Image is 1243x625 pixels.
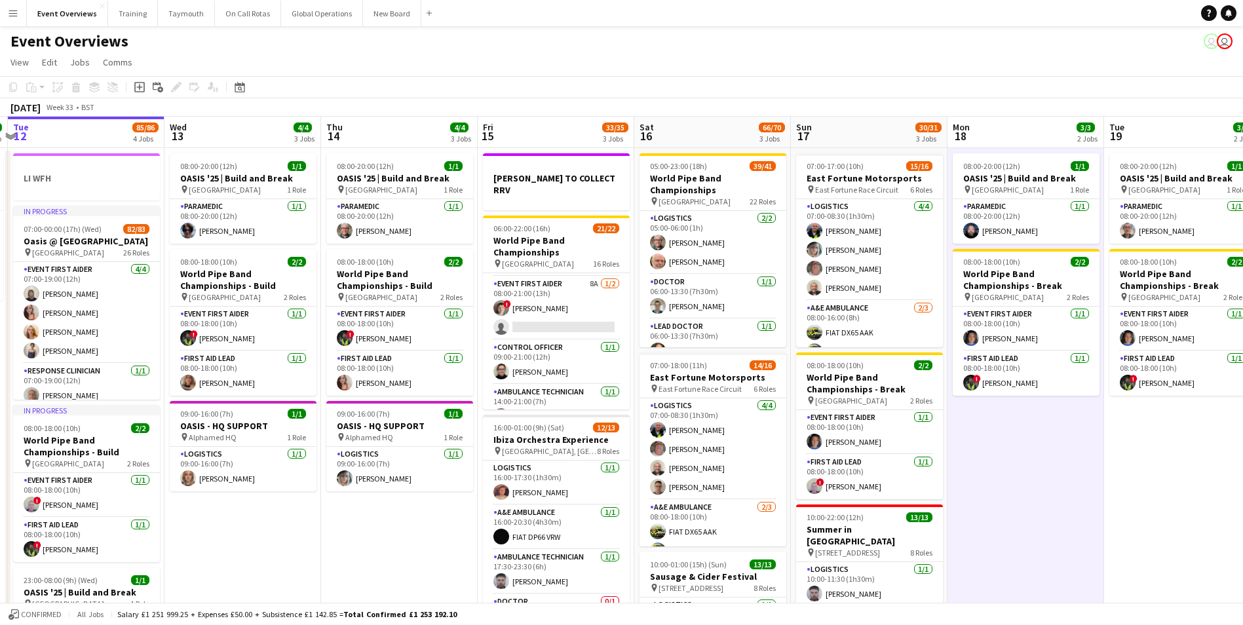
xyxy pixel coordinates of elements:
h3: East Fortune Motorsports [640,371,786,383]
span: 1 Role [1070,185,1089,195]
app-card-role: First Aid Lead1/108:00-18:00 (10h)![PERSON_NAME] [13,518,160,562]
span: 07:00-18:00 (11h) [650,360,707,370]
app-card-role: Logistics1/110:00-11:30 (1h30m)[PERSON_NAME] [796,562,943,607]
app-card-role: Lead Doctor1/106:00-13:30 (7h30m)[PERSON_NAME] [640,319,786,364]
span: 15 [481,128,493,143]
h3: World Pipe Band Championships - Break [953,268,1100,292]
span: 2/2 [444,257,463,267]
span: [GEOGRAPHIC_DATA] [659,197,731,206]
span: 3/3 [1077,123,1095,132]
span: 10:00-01:00 (15h) (Sun) [650,559,727,569]
div: 09:00-16:00 (7h)1/1OASIS - HQ SUPPORT Alphamed HQ1 RoleLogistics1/109:00-16:00 (7h)[PERSON_NAME] [326,401,473,491]
span: 22 Roles [750,197,776,206]
a: View [5,54,34,71]
div: 08:00-20:00 (12h)1/1OASIS '25 | Build and Break [GEOGRAPHIC_DATA]1 RoleParamedic1/108:00-20:00 (1... [953,153,1100,244]
app-card-role: A&E Ambulance1/116:00-20:30 (4h30m)FIAT DP66 VRW [483,505,630,550]
span: 08:00-20:00 (12h) [963,161,1020,171]
span: ! [33,541,41,549]
h3: World Pipe Band Championships - Break [796,371,943,395]
span: 1/1 [444,409,463,419]
span: 18 [951,128,970,143]
span: 1 Role [444,432,463,442]
span: 2 Roles [440,292,463,302]
h3: Summer in [GEOGRAPHIC_DATA] [796,523,943,547]
div: 3 Jobs [603,134,628,143]
a: Edit [37,54,62,71]
div: Salary £1 251 999.25 + Expenses £50.00 + Subsistence £1 142.85 = [117,609,457,619]
span: 2/2 [1071,257,1089,267]
app-job-card: 06:00-22:00 (16h)21/22World Pipe Band Championships [GEOGRAPHIC_DATA]16 RolesCycle Responder (Fir... [483,216,630,409]
div: 08:00-18:00 (10h)2/2World Pipe Band Championships - Break [GEOGRAPHIC_DATA]2 RolesEvent First Aid... [953,249,1100,396]
span: 4/4 [450,123,469,132]
span: 09:00-16:00 (7h) [337,409,390,419]
span: 1/1 [131,575,149,585]
app-card-role: Logistics4/407:00-08:30 (1h30m)[PERSON_NAME][PERSON_NAME][PERSON_NAME][PERSON_NAME] [640,398,786,500]
app-card-role: Event First Aider1/108:00-18:00 (10h)![PERSON_NAME] [326,307,473,351]
app-card-role: Doctor1/106:00-13:30 (7h30m)[PERSON_NAME] [640,275,786,319]
span: ! [503,300,511,308]
button: Training [108,1,158,26]
app-card-role: Response Clinician1/107:00-19:00 (12h)[PERSON_NAME] [13,364,160,408]
span: ! [973,375,981,383]
span: 1 Role [287,432,306,442]
span: 13/13 [906,512,932,522]
span: 2/2 [131,423,149,433]
span: Mon [953,121,970,133]
app-job-card: 08:00-18:00 (10h)2/2World Pipe Band Championships - Build [GEOGRAPHIC_DATA]2 RolesEvent First Aid... [326,249,473,396]
app-card-role: Event First Aider1/108:00-18:00 (10h)[PERSON_NAME] [796,410,943,455]
div: 3 Jobs [759,134,784,143]
span: Total Confirmed £1 253 192.10 [343,609,457,619]
app-job-card: LI WFH [13,153,160,200]
span: 1 Role [130,599,149,609]
span: [STREET_ADDRESS] [659,583,723,593]
span: [GEOGRAPHIC_DATA], [GEOGRAPHIC_DATA] [502,446,597,456]
h3: World Pipe Band Championships [483,235,630,258]
span: ! [1130,375,1138,383]
button: Global Operations [281,1,363,26]
span: 19 [1107,128,1124,143]
span: [GEOGRAPHIC_DATA] [972,292,1044,302]
button: Taymouth [158,1,215,26]
app-card-role: Paramedic1/108:00-20:00 (12h)[PERSON_NAME] [326,199,473,244]
span: All jobs [75,609,106,619]
div: 3 Jobs [451,134,471,143]
app-card-role: First Aid Lead1/108:00-18:00 (10h)[PERSON_NAME] [326,351,473,396]
div: In progress [13,206,160,216]
app-card-role: A&E Ambulance2/308:00-16:00 (8h)FIAT DX65 AAKRenault LV15 GHA [796,301,943,383]
app-job-card: 08:00-18:00 (10h)2/2World Pipe Band Championships - Build [GEOGRAPHIC_DATA]2 RolesEvent First Aid... [170,249,316,396]
span: 07:00-00:00 (17h) (Wed) [24,224,102,234]
span: Sun [796,121,812,133]
span: [GEOGRAPHIC_DATA] [189,292,261,302]
span: 06:00-22:00 (16h) [493,223,550,233]
span: 33/35 [602,123,628,132]
div: 07:00-18:00 (11h)14/16East Fortune Motorsports East Fortune Race Circuit6 RolesLogistics4/407:00-... [640,352,786,546]
span: 6 Roles [754,384,776,394]
span: 1 Role [287,185,306,195]
span: 82/83 [123,224,149,234]
app-card-role: Control Officer1/109:00-21:00 (12h)[PERSON_NAME] [483,340,630,385]
app-user-avatar: Operations Team [1217,33,1233,49]
span: 85/86 [132,123,159,132]
span: 12/13 [593,423,619,432]
span: ! [33,497,41,504]
span: 1/1 [288,409,306,419]
div: 09:00-16:00 (7h)1/1OASIS - HQ SUPPORT Alphamed HQ1 RoleLogistics1/109:00-16:00 (7h)[PERSON_NAME] [170,401,316,491]
span: 2/2 [288,257,306,267]
app-user-avatar: Operations Team [1204,33,1219,49]
span: 23:00-08:00 (9h) (Wed) [24,575,98,585]
h3: OASIS '25 | Build and Break [170,172,316,184]
span: Alphamed HQ [189,432,237,442]
span: Sat [640,121,654,133]
app-job-card: [PERSON_NAME] TO COLLECT RRV [483,153,630,210]
h3: [PERSON_NAME] TO COLLECT RRV [483,172,630,196]
span: Confirmed [21,610,62,619]
span: 1/1 [1071,161,1089,171]
span: 8 Roles [754,583,776,593]
app-card-role: Ambulance Technician1/114:00-21:00 (7h) [483,385,630,429]
span: 08:00-20:00 (12h) [337,161,394,171]
app-card-role: First Aid Lead1/108:00-18:00 (10h)![PERSON_NAME] [796,455,943,499]
span: [GEOGRAPHIC_DATA] [1128,185,1200,195]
